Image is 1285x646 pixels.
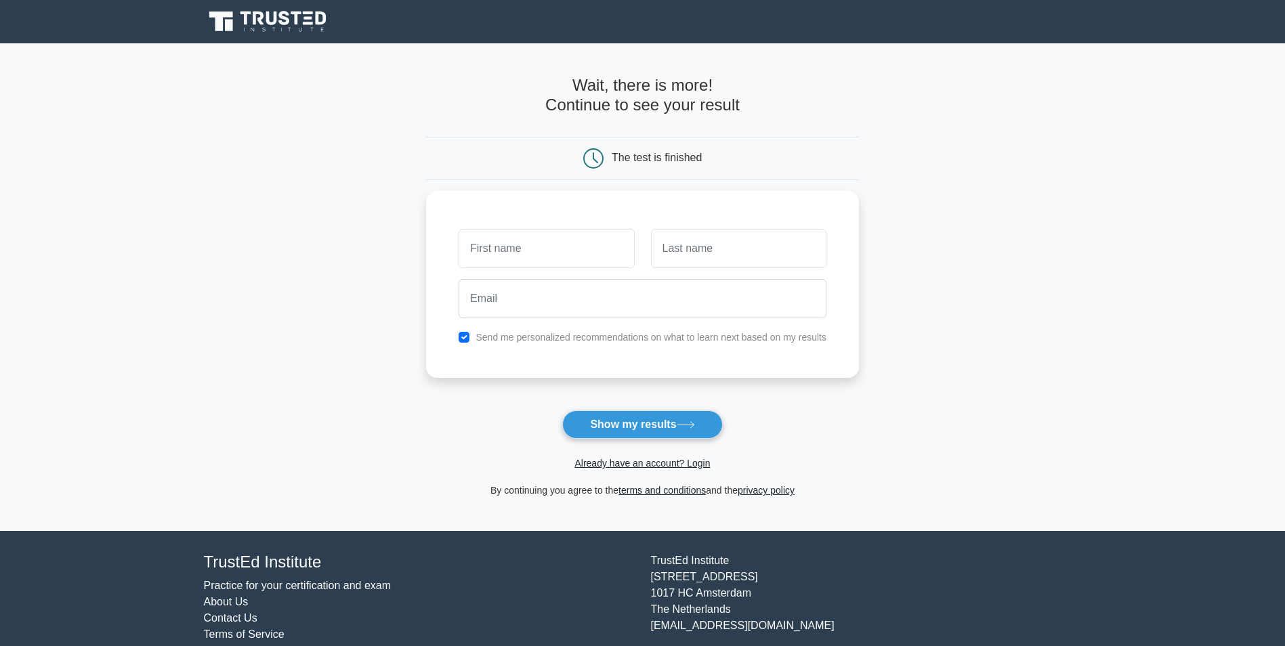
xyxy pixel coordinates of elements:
h4: Wait, there is more! Continue to see your result [426,76,859,115]
a: terms and conditions [618,485,706,496]
h4: TrustEd Institute [204,553,635,572]
label: Send me personalized recommendations on what to learn next based on my results [476,332,826,343]
div: The test is finished [612,152,702,163]
div: By continuing you agree to the and the [418,482,867,498]
button: Show my results [562,410,722,439]
a: About Us [204,596,249,607]
a: Already have an account? Login [574,458,710,469]
a: privacy policy [738,485,795,496]
input: First name [459,229,634,268]
a: Contact Us [204,612,257,624]
a: Terms of Service [204,628,285,640]
a: Practice for your certification and exam [204,580,392,591]
input: Email [459,279,826,318]
input: Last name [651,229,826,268]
